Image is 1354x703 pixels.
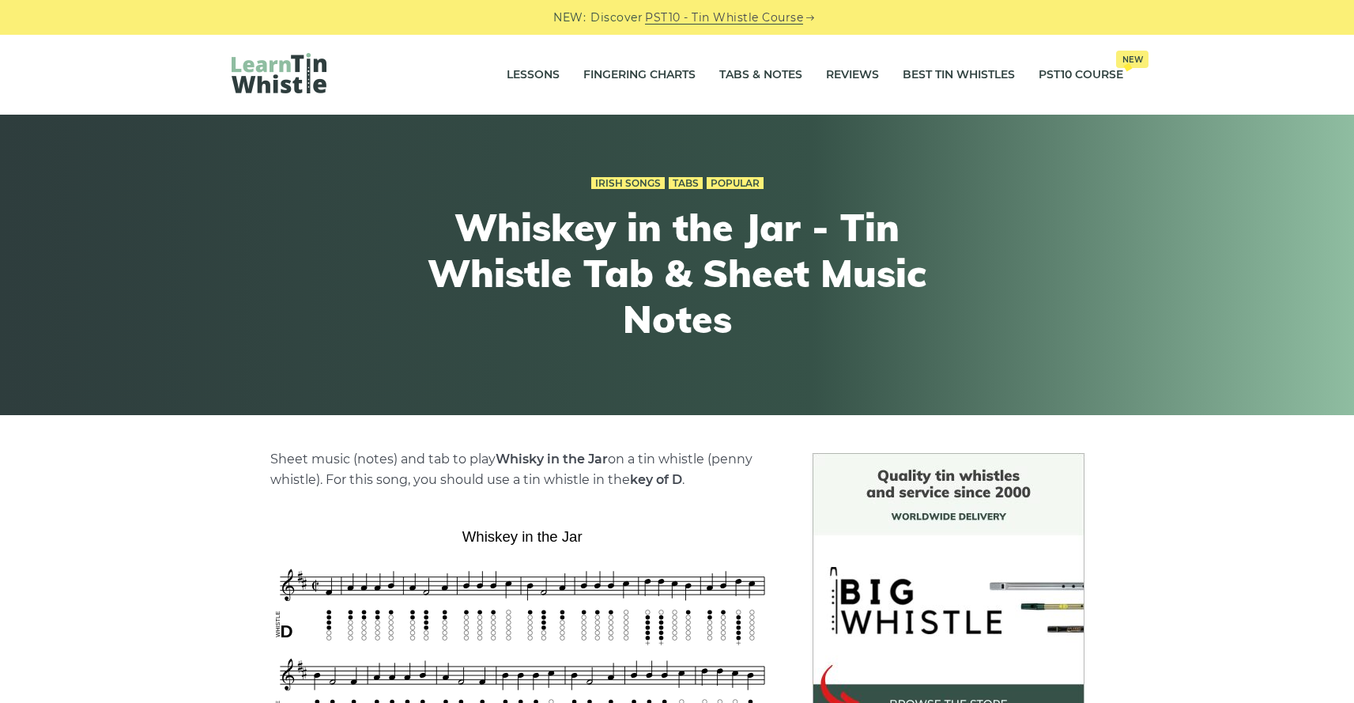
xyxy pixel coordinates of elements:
span: New [1116,51,1148,68]
strong: key of D [630,472,682,487]
a: Fingering Charts [583,55,696,95]
h1: Whiskey in the Jar - Tin Whistle Tab & Sheet Music Notes [387,205,968,342]
a: PST10 CourseNew [1039,55,1123,95]
a: Tabs [669,177,703,190]
img: LearnTinWhistle.com [232,53,326,93]
a: Reviews [826,55,879,95]
strong: Whisky in the Jar [496,452,608,467]
a: Tabs & Notes [719,55,802,95]
p: Sheet music (notes) and tab to play on a tin whistle (penny whistle). For this song, you should u... [270,449,775,490]
a: Popular [707,177,764,190]
a: Irish Songs [591,177,665,190]
a: Best Tin Whistles [903,55,1015,95]
a: Lessons [507,55,560,95]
